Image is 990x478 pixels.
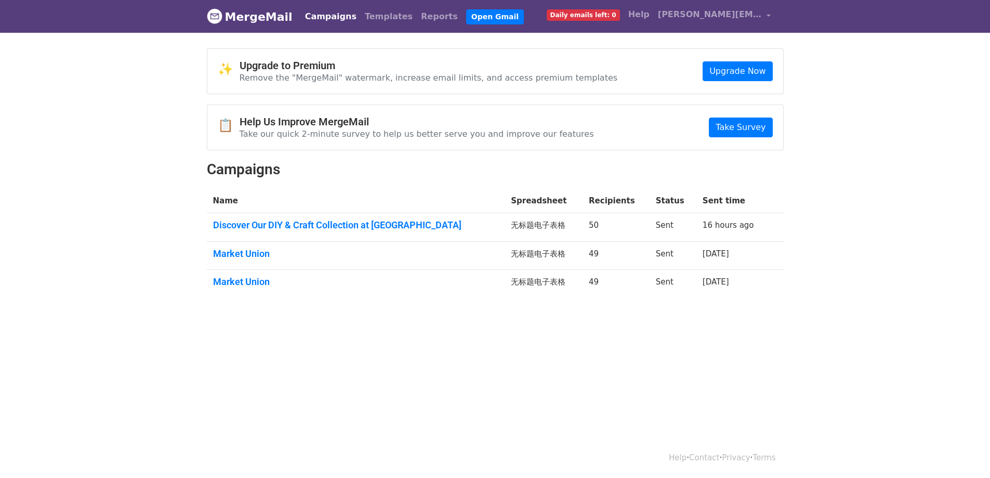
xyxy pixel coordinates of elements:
a: Terms [753,453,775,462]
th: Name [207,189,505,213]
td: 50 [583,213,650,242]
td: 49 [583,241,650,270]
a: Campaigns [301,6,361,27]
td: 无标题电子表格 [505,213,583,242]
a: Daily emails left: 0 [543,4,624,25]
span: [PERSON_NAME][EMAIL_ADDRESS][DOMAIN_NAME] [658,8,762,21]
th: Sent time [696,189,769,213]
td: 无标题电子表格 [505,270,583,298]
a: 16 hours ago [703,221,754,230]
img: MergeMail logo [207,8,222,24]
a: Open Gmail [466,9,524,24]
a: Market Union [213,276,499,288]
a: Upgrade Now [703,61,772,81]
span: 📋 [218,118,240,133]
td: Sent [650,241,696,270]
td: Sent [650,213,696,242]
h4: Upgrade to Premium [240,59,618,72]
p: Remove the "MergeMail" watermark, increase email limits, and access premium templates [240,72,618,83]
td: Sent [650,270,696,298]
th: Status [650,189,696,213]
a: Contact [689,453,719,462]
a: Privacy [722,453,750,462]
th: Recipients [583,189,650,213]
h2: Campaigns [207,161,784,178]
td: 无标题电子表格 [505,241,583,270]
a: [DATE] [703,249,729,259]
a: MergeMail [207,6,293,28]
h4: Help Us Improve MergeMail [240,115,594,128]
a: Reports [417,6,462,27]
a: Templates [361,6,417,27]
a: [DATE] [703,277,729,287]
td: 49 [583,270,650,298]
a: Take Survey [709,118,772,137]
th: Spreadsheet [505,189,583,213]
a: Help [624,4,654,25]
a: Discover Our DIY & Craft Collection at [GEOGRAPHIC_DATA] [213,219,499,231]
a: Market Union [213,248,499,260]
p: Take our quick 2-minute survey to help us better serve you and improve our features [240,128,594,139]
span: Daily emails left: 0 [547,9,620,21]
a: [PERSON_NAME][EMAIL_ADDRESS][DOMAIN_NAME] [654,4,775,29]
a: Help [669,453,687,462]
span: ✨ [218,62,240,77]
